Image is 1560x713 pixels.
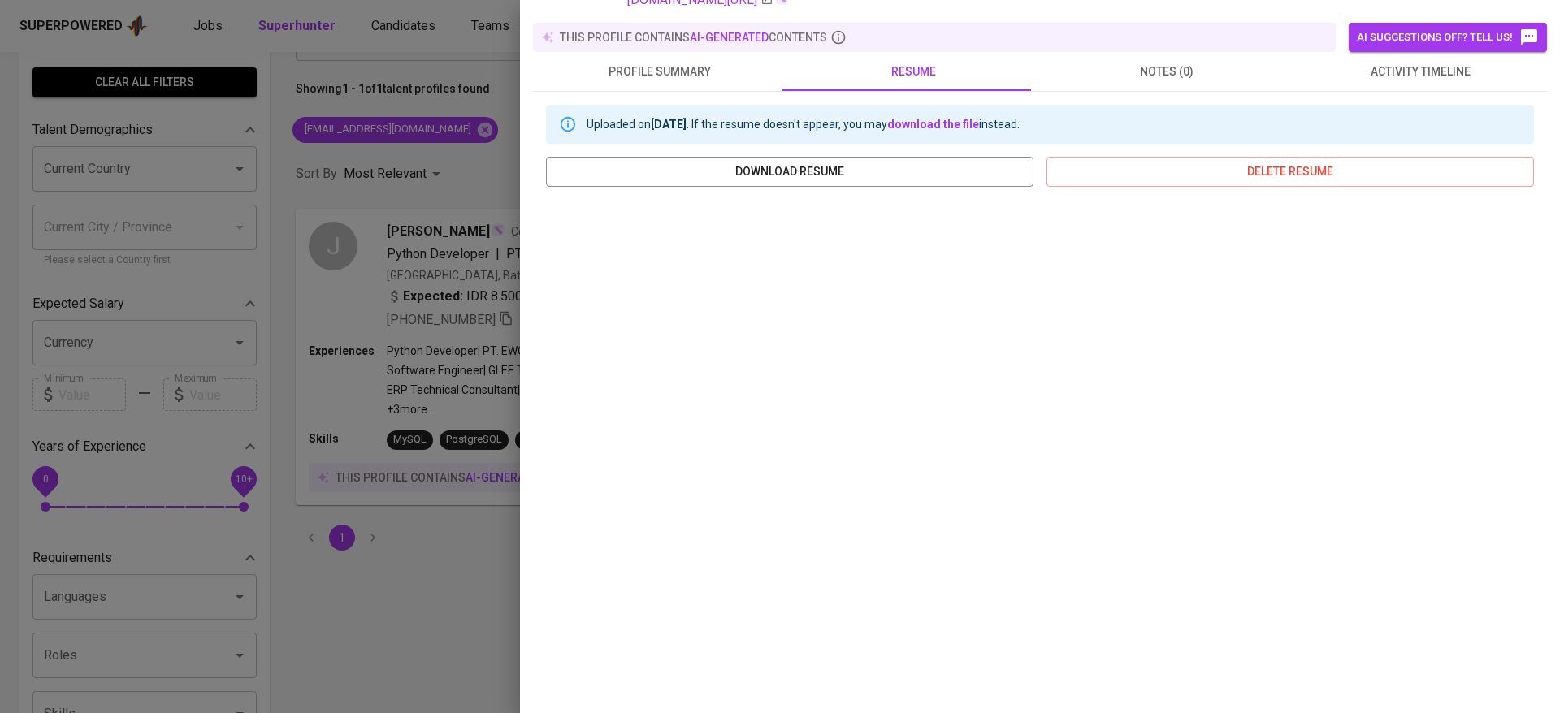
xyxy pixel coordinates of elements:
button: AI suggestions off? Tell us! [1349,23,1547,52]
span: AI suggestions off? Tell us! [1357,28,1539,47]
b: [DATE] [651,118,687,131]
span: resume [796,62,1030,82]
p: this profile contains contents [560,29,827,45]
button: download resume [546,157,1033,187]
iframe: 3320e042367f64e41da8b23310c9e7ed.pdf [546,200,1534,687]
span: activity timeline [1303,62,1537,82]
a: download the file [887,118,979,131]
div: Uploaded on . If the resume doesn't appear, you may instead. [587,110,1020,139]
button: delete resume [1046,157,1534,187]
span: download resume [559,162,1020,182]
span: AI-generated [690,31,769,44]
span: delete resume [1059,162,1521,182]
span: profile summary [543,62,777,82]
span: notes (0) [1050,62,1284,82]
